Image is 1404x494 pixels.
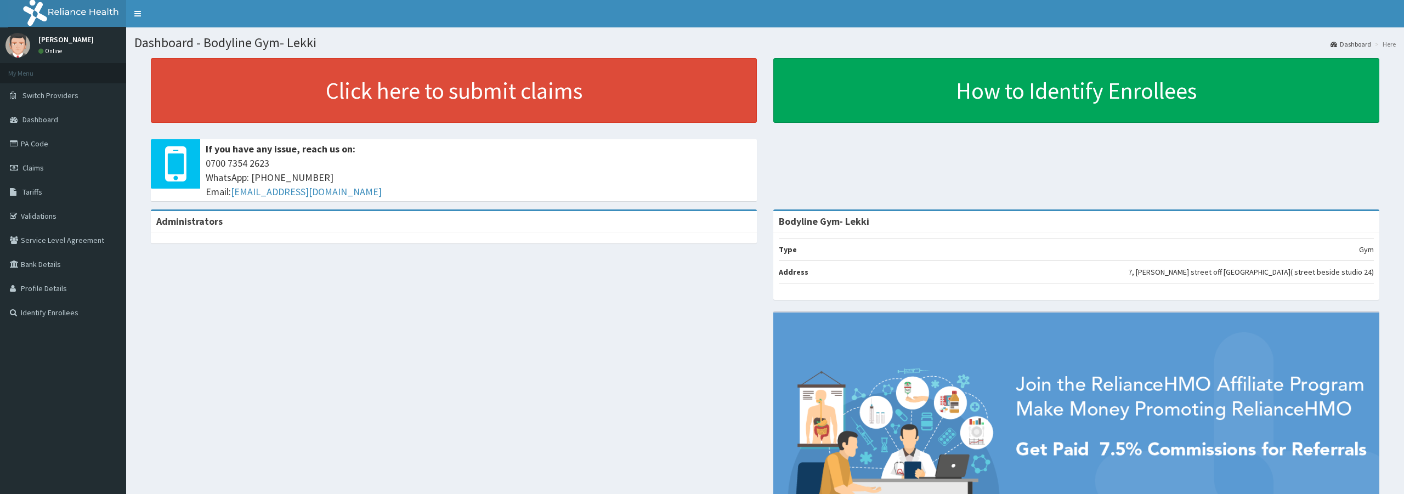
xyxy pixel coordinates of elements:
[38,36,94,43] p: [PERSON_NAME]
[1128,266,1374,277] p: 7, [PERSON_NAME] street off [GEOGRAPHIC_DATA]( street beside studio 24)
[156,215,223,228] b: Administrators
[206,143,355,155] b: If you have any issue, reach us on:
[22,90,78,100] span: Switch Providers
[22,187,42,197] span: Tariffs
[5,33,30,58] img: User Image
[1331,39,1371,49] a: Dashboard
[779,245,797,254] b: Type
[1372,39,1396,49] li: Here
[22,163,44,173] span: Claims
[22,115,58,124] span: Dashboard
[38,47,65,55] a: Online
[779,267,808,277] b: Address
[779,215,869,228] strong: Bodyline Gym- Lekki
[773,58,1379,123] a: How to Identify Enrollees
[231,185,382,198] a: [EMAIL_ADDRESS][DOMAIN_NAME]
[1359,244,1374,255] p: Gym
[151,58,757,123] a: Click here to submit claims
[134,36,1396,50] h1: Dashboard - Bodyline Gym- Lekki
[206,156,751,198] span: 0700 7354 2623 WhatsApp: [PHONE_NUMBER] Email:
